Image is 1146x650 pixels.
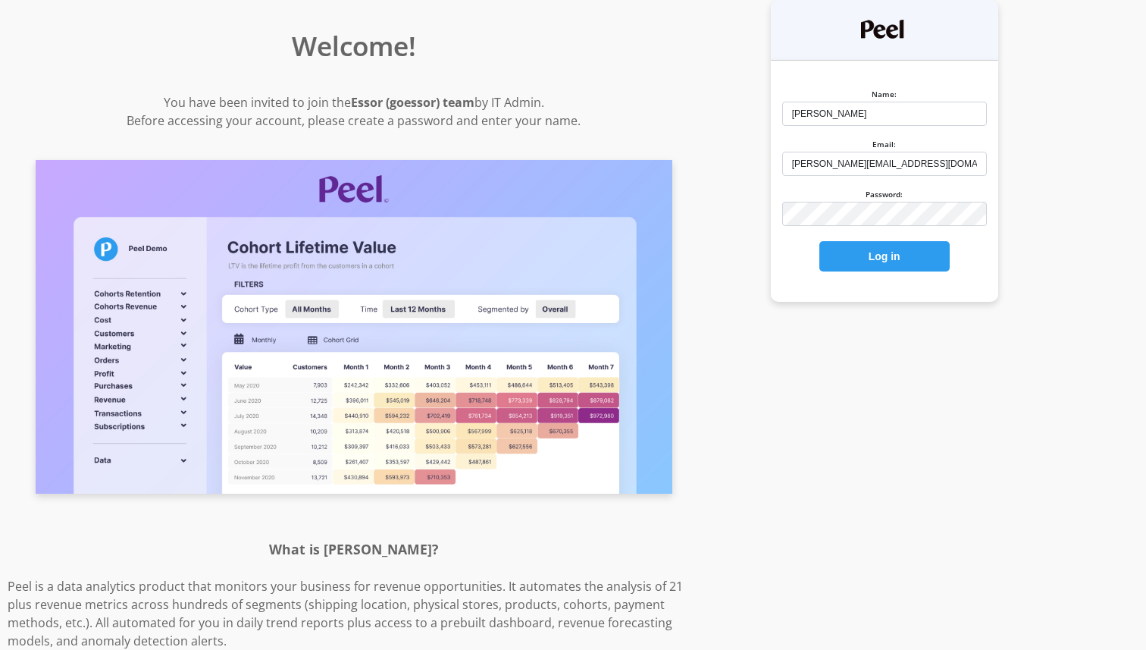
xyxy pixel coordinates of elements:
label: Password: [866,189,903,199]
img: Screenshot of Peel [36,160,672,495]
input: Michael Bluth [782,102,987,126]
img: Peel [861,20,908,39]
button: Log in [819,241,950,272]
label: Name: [872,89,897,99]
p: You have been invited to join the by IT Admin. Before accessing your account, please create a pas... [8,93,700,130]
label: Email: [872,139,896,149]
p: Peel is a data analytics product that monitors your business for revenue opportunities. It automa... [8,577,700,650]
strong: Essor (goessor) team [351,94,474,111]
